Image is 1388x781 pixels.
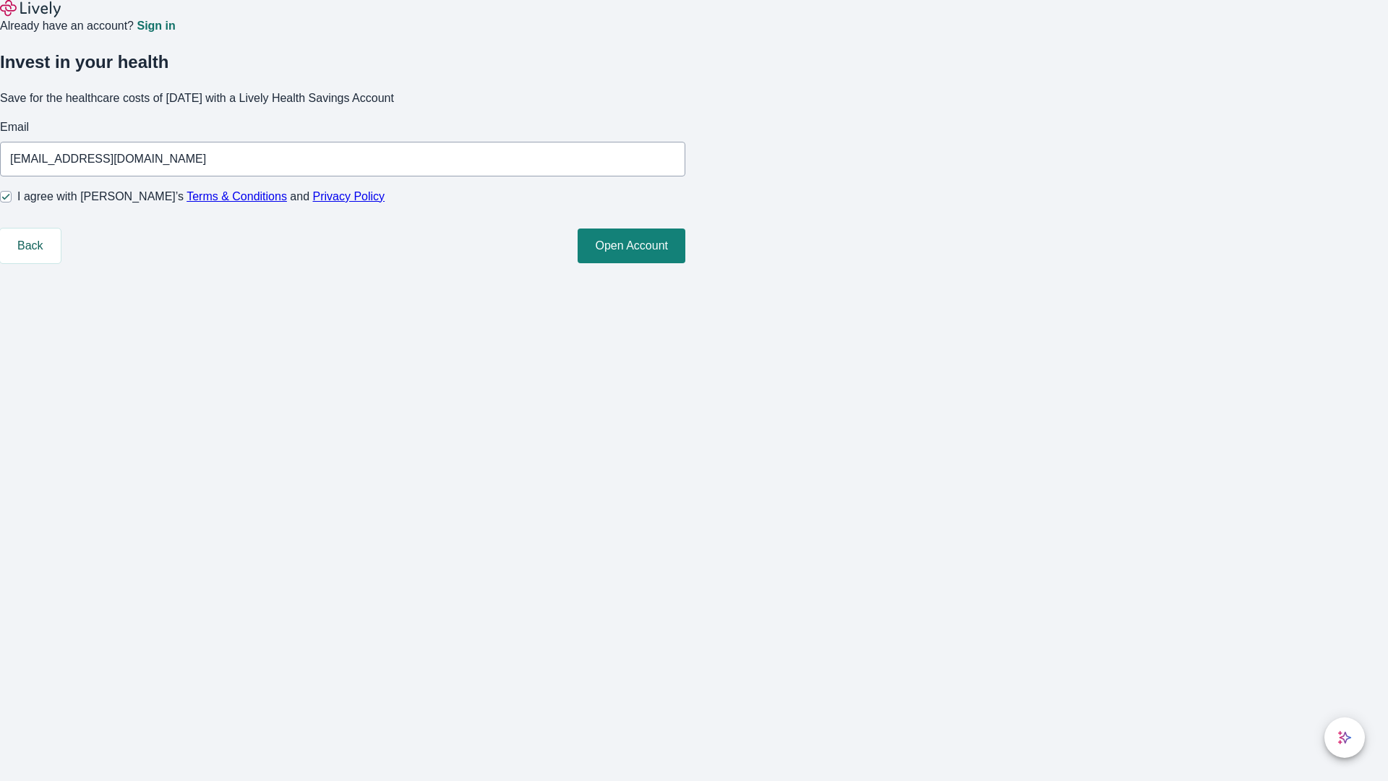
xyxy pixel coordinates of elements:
button: Open Account [578,229,685,263]
svg: Lively AI Assistant [1337,730,1352,745]
a: Privacy Policy [313,190,385,202]
span: I agree with [PERSON_NAME]’s and [17,188,385,205]
button: chat [1324,717,1365,758]
a: Terms & Conditions [187,190,287,202]
a: Sign in [137,20,175,32]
